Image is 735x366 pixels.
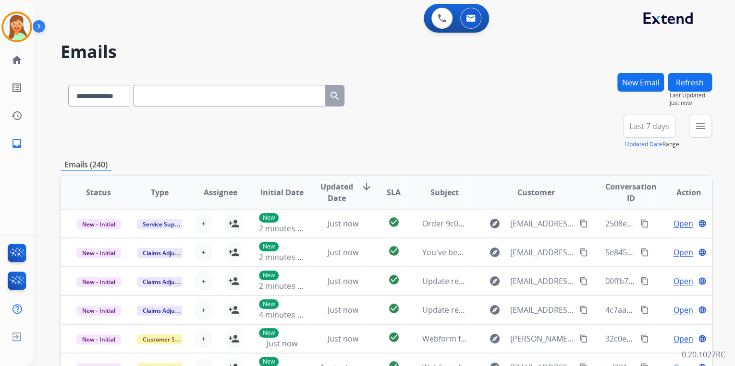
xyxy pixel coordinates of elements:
[328,333,358,344] span: Just now
[510,247,574,258] span: [EMAIL_ADDRESS][DOMAIN_NAME]
[194,329,213,348] button: +
[682,349,725,360] p: 0.20.1027RC
[228,275,240,287] mat-icon: person_add
[388,274,399,285] mat-icon: check_circle
[201,333,206,344] span: +
[228,247,240,258] mat-icon: person_add
[76,277,121,287] span: New - Initial
[259,309,310,320] span: 4 minutes ago
[388,245,399,257] mat-icon: check_circle
[259,223,310,234] span: 2 minutes ago
[698,219,707,228] mat-icon: language
[137,219,192,229] span: Service Support
[76,306,121,316] span: New - Initial
[673,333,693,344] span: Open
[698,248,707,257] mat-icon: language
[698,334,707,343] mat-icon: language
[673,304,693,316] span: Open
[228,304,240,316] mat-icon: person_add
[259,299,279,309] p: New
[3,13,30,40] img: avatar
[260,187,303,198] span: Initial Date
[259,242,279,251] p: New
[137,334,199,344] span: Customer Support
[579,219,588,228] mat-icon: content_copy
[201,275,206,287] span: +
[422,218,595,229] span: Order 9c0ee5b6-4951-42ed-b650-2a081490e5d7
[489,218,500,229] mat-icon: explore
[76,248,121,258] span: New - Initial
[489,333,500,344] mat-icon: explore
[328,247,358,258] span: Just now
[579,248,588,257] mat-icon: content_copy
[629,124,669,128] span: Last 7 days
[617,73,664,92] button: New Email
[510,333,574,344] span: [PERSON_NAME][EMAIL_ADDRESS][PERSON_NAME][DOMAIN_NAME]
[201,304,206,316] span: +
[489,304,500,316] mat-icon: explore
[623,115,675,138] button: Last 7 days
[151,187,169,198] span: Type
[204,187,237,198] span: Assignee
[11,138,23,149] mat-icon: inbox
[11,110,23,121] mat-icon: history
[194,243,213,262] button: +
[388,216,399,228] mat-icon: check_circle
[259,328,279,338] p: New
[76,219,121,229] span: New - Initial
[673,247,693,258] span: Open
[320,181,353,204] span: Updated Date
[259,213,279,223] p: New
[670,99,712,107] span: Just now
[194,214,213,233] button: +
[328,305,358,315] span: Just now
[266,338,297,349] span: Just now
[329,90,341,102] mat-icon: search
[228,333,240,344] mat-icon: person_add
[673,275,693,287] span: Open
[695,120,706,132] mat-icon: menu
[259,271,279,280] p: New
[640,248,649,257] mat-icon: content_copy
[194,300,213,319] button: +
[430,187,459,198] span: Subject
[388,331,399,343] mat-icon: check_circle
[328,218,358,229] span: Just now
[137,248,203,258] span: Claims Adjudication
[61,159,111,171] p: Emails (240)
[670,92,712,99] span: Last Updated:
[201,247,206,258] span: +
[517,187,555,198] span: Customer
[61,42,712,61] h2: Emails
[11,54,23,66] mat-icon: home
[673,218,693,229] span: Open
[510,275,574,287] span: [EMAIL_ADDRESS][DOMAIN_NAME]
[489,247,500,258] mat-icon: explore
[422,247,725,258] span: You've been assigned a new service order: 20e42cc8-0016-4bd3-8930-86e4e9e8b521
[328,276,358,286] span: Just now
[259,281,310,291] span: 2 minutes ago
[510,218,574,229] span: [EMAIL_ADDRESS][DOMAIN_NAME]
[640,306,649,314] mat-icon: content_copy
[640,277,649,285] mat-icon: content_copy
[698,277,707,285] mat-icon: language
[625,140,679,148] span: Range
[510,304,574,316] span: [EMAIL_ADDRESS][DOMAIN_NAME]
[668,73,712,92] button: Refresh
[388,303,399,314] mat-icon: check_circle
[698,306,707,314] mat-icon: language
[11,82,23,94] mat-icon: list_alt
[259,252,310,262] span: 2 minutes ago
[137,277,203,287] span: Claims Adjudication
[387,187,401,198] span: SLA
[86,187,111,198] span: Status
[137,306,203,316] span: Claims Adjudication
[194,272,213,291] button: +
[489,275,500,287] mat-icon: explore
[579,277,588,285] mat-icon: content_copy
[605,181,657,204] span: Conversation ID
[579,334,588,343] mat-icon: content_copy
[76,334,121,344] span: New - Initial
[640,219,649,228] mat-icon: content_copy
[228,218,240,229] mat-icon: person_add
